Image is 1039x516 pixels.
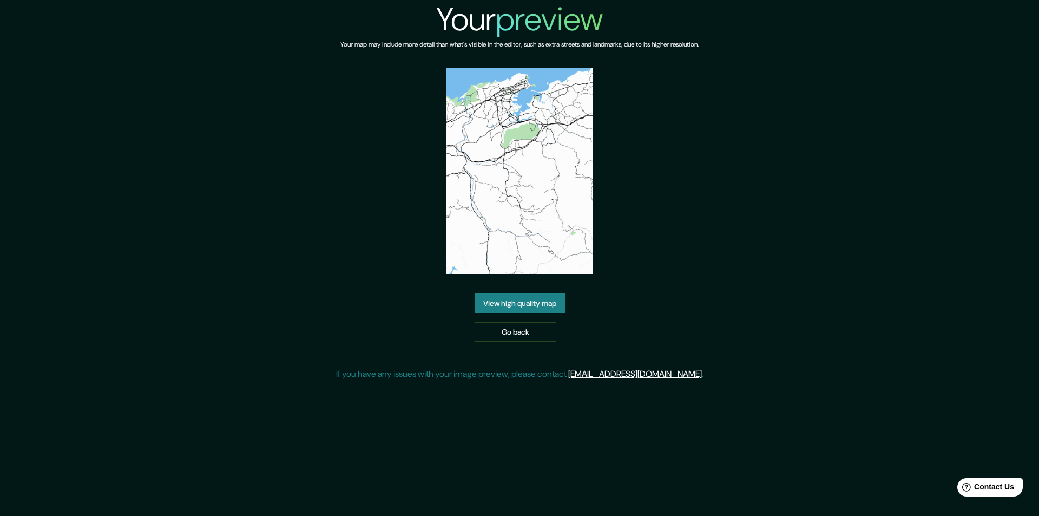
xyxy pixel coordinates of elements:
h6: Your map may include more detail than what's visible in the editor, such as extra streets and lan... [340,39,699,50]
img: created-map-preview [446,68,593,274]
p: If you have any issues with your image preview, please contact . [336,368,703,381]
a: Go back [475,322,556,342]
a: View high quality map [475,293,565,313]
a: [EMAIL_ADDRESS][DOMAIN_NAME] [568,368,702,380]
iframe: Help widget launcher [943,474,1027,504]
